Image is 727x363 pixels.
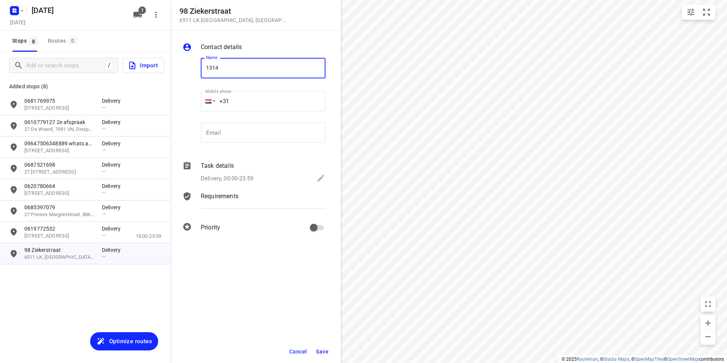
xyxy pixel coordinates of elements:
[667,357,699,362] a: OpenStreetMap
[24,97,94,105] p: 0681769975
[102,254,106,260] span: —
[201,192,238,201] p: Requirements
[102,204,125,211] p: Delivery
[102,161,125,169] p: Delivery
[286,345,310,358] button: Cancel
[102,190,106,196] span: —
[179,7,286,16] h5: 98 Ziekerstraat
[24,211,94,218] p: 27 Prinses Margrietstraat, 8862 TH, Harlingen, NL
[12,36,40,46] span: Stops
[24,246,94,254] p: 98 Ziekerstraat
[24,204,94,211] p: 0685397079
[24,232,94,240] p: 10 Frieselaan, 9501 BN, Stadskanaal, NL
[577,357,598,362] a: Routetitan
[29,37,38,45] span: 8
[102,126,106,132] span: —
[201,43,242,52] p: Contact details
[24,169,94,176] p: 27 Koningin Julianalaan, 3832 BA, Leusden, NL
[148,7,163,22] button: More
[102,182,125,190] p: Delivery
[105,61,113,70] div: /
[183,161,325,184] div: Task detailsDelivery, 00:00-23:59
[24,105,94,112] p: 4 Brederostraat, 3881 KA, Putten, NL
[316,174,325,183] svg: Edit
[9,82,161,91] p: Added stops (8)
[102,97,125,105] p: Delivery
[102,232,106,238] span: —
[201,91,325,111] input: 1 (702) 123-4567
[26,60,105,72] input: Add or search stops
[102,246,125,254] p: Delivery
[123,58,164,73] button: Import
[68,37,77,44] span: 0
[201,174,253,183] p: Delivery, 00:00-23:59
[699,5,714,20] button: Fit zoom
[24,254,94,261] p: 6511 LK, [GEOGRAPHIC_DATA], [GEOGRAPHIC_DATA]
[682,5,716,20] div: small contained button group
[205,89,231,94] label: Mobile phone
[201,223,220,232] p: Priority
[683,5,698,20] button: Map settings
[7,18,29,27] h5: [DATE]
[138,6,146,14] span: 1
[316,349,329,355] span: Save
[118,58,164,73] a: Import
[24,182,94,190] p: 0620780664
[562,357,724,362] li: © 2025 , © , © © contributors
[24,190,94,197] p: 28 Robinsonstraat, 8923 AS, Leeuwarden, NL
[179,17,286,23] p: 6511 LK [GEOGRAPHIC_DATA] , [GEOGRAPHIC_DATA]
[201,161,234,170] p: Task details
[90,332,158,350] button: Optimize routes
[24,147,94,154] p: 145 Schieringerweg, 8924 GL, Leeuwarden, NL
[289,349,307,355] span: Cancel
[102,147,106,153] span: —
[183,43,325,53] div: Contact details
[102,105,106,110] span: —
[102,225,125,232] p: Delivery
[635,357,664,362] a: OpenMapTiles
[102,169,106,174] span: —
[102,211,106,217] span: —
[24,140,94,147] p: 09647506348889 whats app
[183,192,325,215] div: Requirements
[102,118,125,126] p: Delivery
[128,61,158,70] span: Import
[201,91,215,111] div: Netherlands: + 31
[24,161,94,169] p: 0687521698
[136,232,161,240] p: 18:00-23:59
[29,4,127,16] h5: Rename
[48,36,79,46] div: Routes
[24,118,94,126] p: 0610779127 2e afspraak
[24,126,94,133] p: 27 De Woerd, 7091 VN, Dinxperlo, [GEOGRAPHIC_DATA]
[24,225,94,232] p: 0619772532
[109,336,152,346] span: Optimize routes
[102,140,125,147] p: Delivery
[313,345,332,358] button: Save
[130,7,145,22] button: 1
[603,357,629,362] a: Stadia Maps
